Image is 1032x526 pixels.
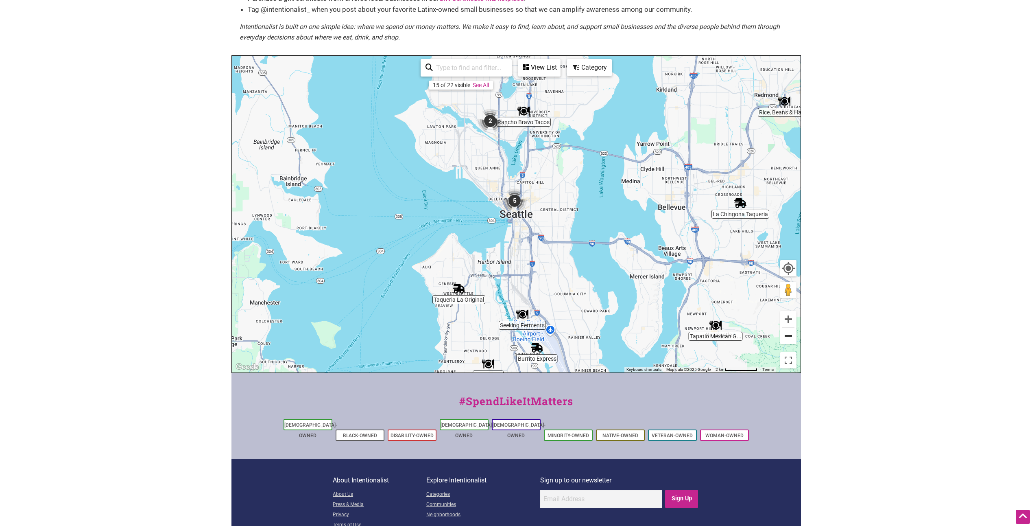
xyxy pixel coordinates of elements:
[433,82,470,88] div: 15 of 22 visible
[426,475,540,486] p: Explore Intentionalist
[780,282,796,298] button: Drag Pegman onto the map to open Street View
[426,510,540,520] a: Neighborhoods
[602,433,638,438] a: Native-Owned
[778,95,790,107] div: Rice, Beans & Happiness
[333,510,426,520] a: Privacy
[780,328,796,344] button: Zoom out
[705,433,744,438] a: Woman-Owned
[343,433,377,438] a: Black-Owned
[716,367,724,372] span: 2 km
[666,367,711,372] span: Map data ©2025 Google
[333,500,426,510] a: Press & Media
[426,490,540,500] a: Categories
[517,105,530,117] div: Rancho Bravo Tacos
[540,475,699,486] p: Sign up to our newsletter
[567,59,612,76] div: Filter by category
[762,367,774,372] a: Terms
[516,308,528,320] div: Seeking Ferments
[568,60,611,75] div: Category
[231,393,801,417] div: #SpendLikeItMatters
[482,358,494,370] div: MexiCuban
[333,475,426,486] p: About Intentionalist
[426,500,540,510] a: Communities
[652,433,693,438] a: Veteran-Owned
[665,490,698,508] input: Sign Up
[493,422,545,438] a: [DEMOGRAPHIC_DATA]-Owned
[473,82,489,88] a: See All
[234,362,261,373] a: Open this area in Google Maps (opens a new window)
[548,433,589,438] a: Minority-Owned
[248,4,793,15] li: Tag @intentionalist_ when you post about your favorite Latinx-owned small businesses so that we c...
[234,362,261,373] img: Google
[531,342,543,354] div: Burrito Express
[779,351,797,369] button: Toggle fullscreen view
[391,433,434,438] a: Disability-Owned
[502,188,527,213] div: 5
[780,260,796,276] button: Your Location
[478,109,502,133] div: 2
[780,311,796,327] button: Zoom in
[540,490,662,508] input: Email Address
[421,59,512,77] div: Type to search and filter
[713,367,760,373] button: Map Scale: 2 km per 77 pixels
[709,319,722,331] div: Tapatio Mexican Grill
[626,367,661,373] button: Keyboard shortcuts
[240,23,780,41] em: Intentionalist is built on one simple idea: where we spend our money matters. We make it easy to ...
[441,422,493,438] a: [DEMOGRAPHIC_DATA]-Owned
[518,59,561,77] div: See a list of the visible businesses
[433,60,507,76] input: Type to find and filter...
[284,422,337,438] a: [DEMOGRAPHIC_DATA]-Owned
[734,197,746,209] div: La Chingona Taqueria
[333,490,426,500] a: About Us
[453,283,465,295] div: Taqueria La Original
[1016,510,1030,524] div: Scroll Back to Top
[519,60,560,75] div: View List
